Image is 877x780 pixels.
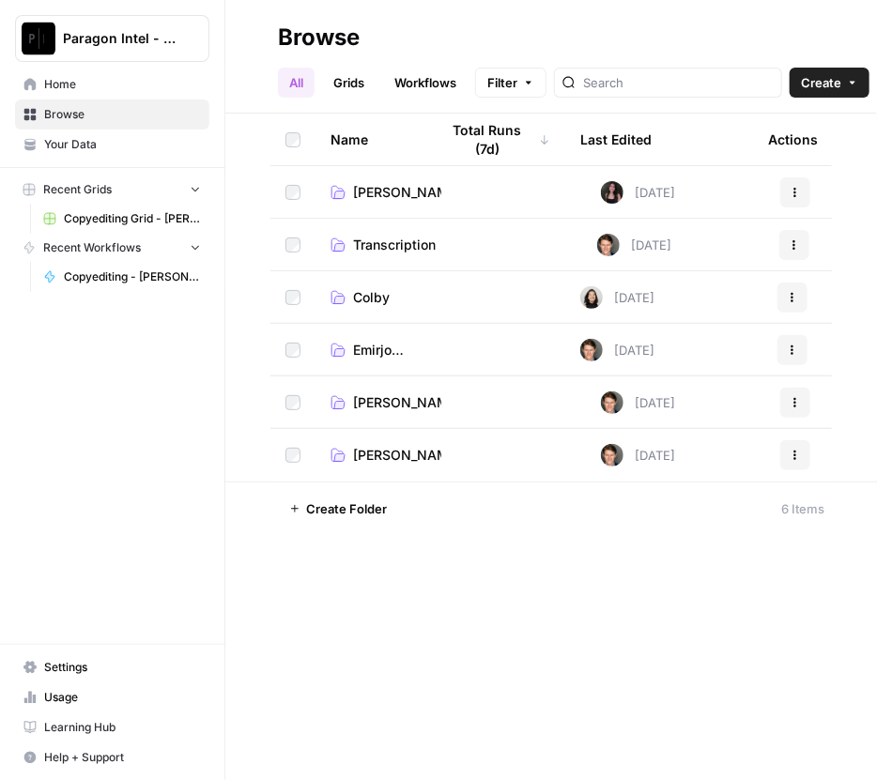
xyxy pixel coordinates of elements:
[383,68,468,98] a: Workflows
[15,99,209,130] a: Browse
[353,446,441,465] span: [PERSON_NAME]
[22,22,55,55] img: Paragon Intel - Copyediting Logo
[331,236,436,254] a: Transcription
[35,204,209,234] a: Copyediting Grid - [PERSON_NAME]
[580,114,652,165] div: Last Edited
[580,339,654,361] div: [DATE]
[601,181,675,204] div: [DATE]
[15,234,209,262] button: Recent Workflows
[306,499,387,518] span: Create Folder
[801,73,841,92] span: Create
[353,183,441,202] span: [PERSON_NAME]
[601,391,675,414] div: [DATE]
[601,391,623,414] img: qw00ik6ez51o8uf7vgx83yxyzow9
[64,210,201,227] span: Copyediting Grid - [PERSON_NAME]
[64,268,201,285] span: Copyediting - [PERSON_NAME]
[43,239,141,256] span: Recent Workflows
[278,494,398,524] button: Create Folder
[44,749,201,766] span: Help + Support
[583,73,774,92] input: Search
[44,106,201,123] span: Browse
[43,181,112,198] span: Recent Grids
[353,393,441,412] span: [PERSON_NAME]
[15,682,209,712] a: Usage
[15,652,209,682] a: Settings
[15,712,209,742] a: Learning Hub
[331,288,409,307] a: Colby
[475,68,546,98] button: Filter
[44,76,201,93] span: Home
[44,689,201,706] span: Usage
[331,183,441,202] a: [PERSON_NAME]
[601,444,675,466] div: [DATE]
[15,130,209,160] a: Your Data
[44,136,201,153] span: Your Data
[790,68,869,98] button: Create
[353,341,409,359] span: Emirjona Cake
[580,286,603,309] img: t5ef5oef8zpw1w4g2xghobes91mw
[331,393,441,412] a: [PERSON_NAME]
[768,114,818,165] div: Actions
[44,659,201,676] span: Settings
[35,262,209,292] a: Copyediting - [PERSON_NAME]
[353,288,390,307] span: Colby
[15,176,209,204] button: Recent Grids
[597,234,620,256] img: qw00ik6ez51o8uf7vgx83yxyzow9
[580,339,603,361] img: qw00ik6ez51o8uf7vgx83yxyzow9
[331,114,409,165] div: Name
[781,499,824,518] div: 6 Items
[331,446,441,465] a: [PERSON_NAME]
[487,73,517,92] span: Filter
[44,719,201,736] span: Learning Hub
[439,114,550,165] div: Total Runs (7d)
[15,15,209,62] button: Workspace: Paragon Intel - Copyediting
[278,23,360,53] div: Browse
[601,444,623,466] img: qw00ik6ez51o8uf7vgx83yxyzow9
[15,69,209,99] a: Home
[597,234,671,256] div: [DATE]
[353,236,436,254] span: Transcription
[15,742,209,772] button: Help + Support
[278,68,315,98] a: All
[580,286,654,309] div: [DATE]
[63,29,177,48] span: Paragon Intel - Copyediting
[331,341,409,359] a: Emirjona Cake
[601,181,623,204] img: 5nlru5lqams5xbrbfyykk2kep4hl
[322,68,376,98] a: Grids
